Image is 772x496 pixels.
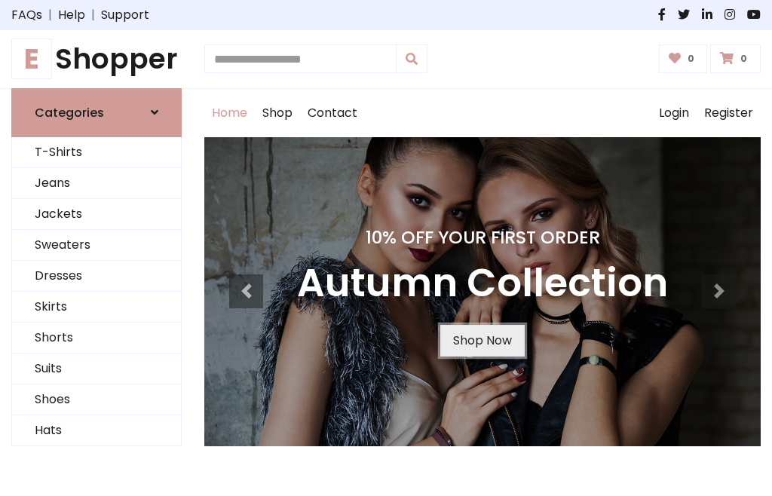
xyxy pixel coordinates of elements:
[255,89,300,137] a: Shop
[35,106,104,120] h6: Categories
[300,89,365,137] a: Contact
[297,227,668,248] h4: 10% Off Your First Order
[710,44,761,73] a: 0
[697,89,761,137] a: Register
[12,137,181,168] a: T-Shirts
[11,6,42,24] a: FAQs
[12,354,181,384] a: Suits
[42,6,58,24] span: |
[651,89,697,137] a: Login
[58,6,85,24] a: Help
[12,230,181,261] a: Sweaters
[12,199,181,230] a: Jackets
[12,415,181,446] a: Hats
[12,323,181,354] a: Shorts
[11,42,182,76] a: EShopper
[12,168,181,199] a: Jeans
[11,38,52,79] span: E
[12,261,181,292] a: Dresses
[297,260,668,307] h3: Autumn Collection
[85,6,101,24] span: |
[11,42,182,76] h1: Shopper
[737,52,751,66] span: 0
[684,52,698,66] span: 0
[204,89,255,137] a: Home
[12,292,181,323] a: Skirts
[12,384,181,415] a: Shoes
[101,6,149,24] a: Support
[11,88,182,137] a: Categories
[440,325,525,357] a: Shop Now
[659,44,708,73] a: 0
